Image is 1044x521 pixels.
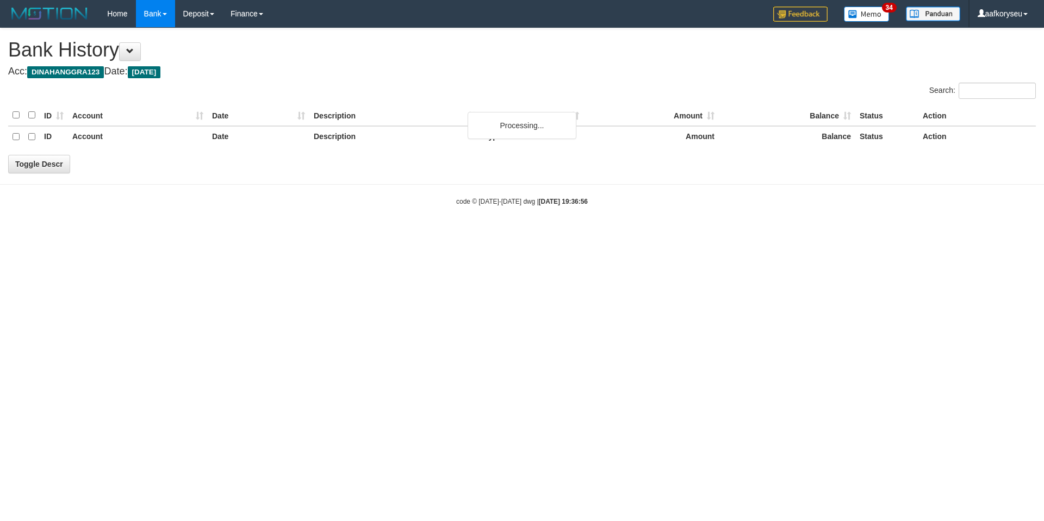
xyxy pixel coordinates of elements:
h4: Acc: Date: [8,66,1036,77]
img: MOTION_logo.png [8,5,91,22]
span: 34 [882,3,897,12]
span: [DATE] [128,66,161,78]
th: Type [480,105,583,126]
th: Balance [719,126,855,147]
small: code © [DATE]-[DATE] dwg | [456,198,588,205]
th: Date [208,105,309,126]
strong: [DATE] 19:36:56 [539,198,588,205]
th: Balance [719,105,855,126]
div: Processing... [468,112,576,139]
th: Date [208,126,309,147]
h1: Bank History [8,39,1036,61]
th: ID [40,126,68,147]
img: panduan.png [906,7,960,21]
th: Account [68,126,208,147]
th: Amount [583,126,719,147]
th: Action [918,105,1036,126]
th: Amount [583,105,719,126]
th: Status [855,105,918,126]
img: Feedback.jpg [773,7,828,22]
th: Account [68,105,208,126]
th: ID [40,105,68,126]
a: Toggle Descr [8,155,70,173]
th: Description [309,105,480,126]
th: Status [855,126,918,147]
input: Search: [959,83,1036,99]
label: Search: [929,83,1036,99]
th: Action [918,126,1036,147]
img: Button%20Memo.svg [844,7,890,22]
th: Description [309,126,480,147]
span: DINAHANGGRA123 [27,66,104,78]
